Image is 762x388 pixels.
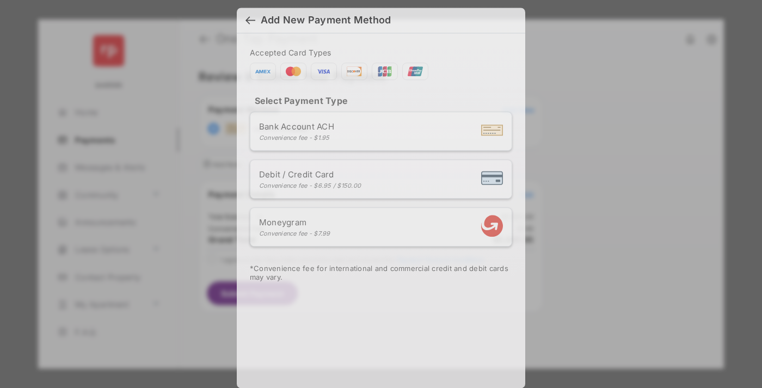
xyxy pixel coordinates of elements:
[259,169,361,180] span: Debit / Credit Card
[261,15,391,27] div: Add New Payment Method
[259,217,330,227] span: Moneygram
[250,264,512,284] div: * Convenience fee for international and commercial credit and debit cards may vary.
[259,230,330,237] div: Convenience fee - $7.99
[250,96,512,107] h4: Select Payment Type
[259,182,361,189] div: Convenience fee - $6.95 / $150.00
[250,48,336,58] span: Accepted Card Types
[259,134,334,141] div: Convenience fee - $1.95
[259,121,334,132] span: Bank Account ACH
